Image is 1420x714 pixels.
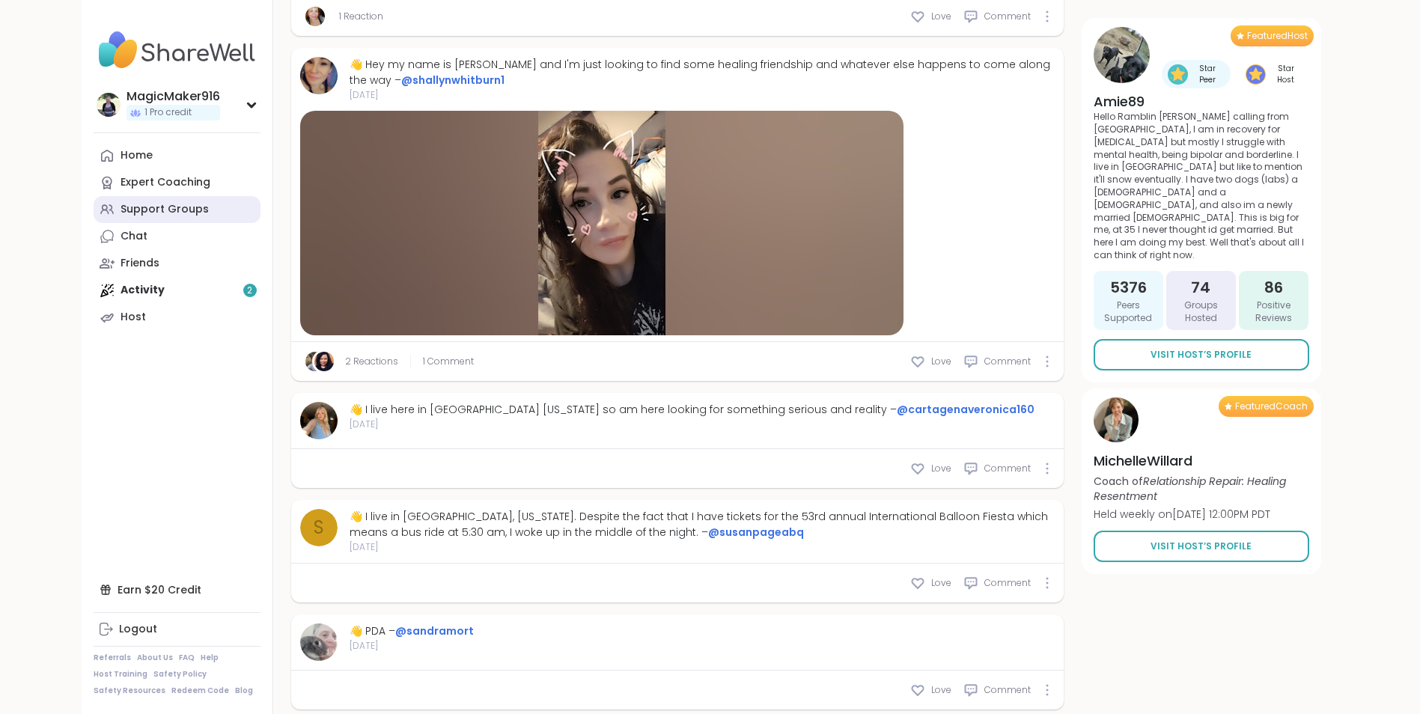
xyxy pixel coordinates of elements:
[201,653,219,663] a: Help
[1172,299,1230,325] span: Groups Hosted
[94,169,260,196] a: Expert Coaching
[300,57,338,94] img: shallynwhitburn1
[121,202,209,217] div: Support Groups
[984,10,1031,23] span: Comment
[300,402,338,439] img: cartagenaveronica160
[314,514,324,541] span: s
[339,10,383,23] a: 1 Reaction
[984,683,1031,697] span: Comment
[1151,348,1252,361] span: Visit Host’s Profile
[897,402,1034,417] a: @cartagenaveronica160
[350,623,474,639] div: 👋 PDA –
[401,73,505,88] a: @shallynwhitburn1
[350,402,1034,418] div: 👋 I live here in [GEOGRAPHIC_DATA] [US_STATE] so am here looking for something serious and reality –
[119,622,157,637] div: Logout
[345,355,398,368] a: 2 Reactions
[94,669,147,680] a: Host Training
[350,639,474,653] span: [DATE]
[1191,277,1210,298] span: 74
[94,196,260,223] a: Support Groups
[350,57,1055,88] div: 👋 Hey my name is [PERSON_NAME] and I'm just looking to find some healing friendship and whatever ...
[121,229,147,244] div: Chat
[94,142,260,169] a: Home
[153,669,207,680] a: Safety Policy
[94,250,260,277] a: Friends
[1168,64,1188,85] img: Star Peer
[1094,111,1309,262] p: Hello Ramblin [PERSON_NAME] calling from [GEOGRAPHIC_DATA], I am in recovery for [MEDICAL_DATA] b...
[1191,63,1225,85] span: Star Peer
[350,88,1055,102] span: [DATE]
[931,355,951,368] span: Love
[350,418,1034,431] span: [DATE]
[121,256,159,271] div: Friends
[94,616,260,643] a: Logout
[94,653,131,663] a: Referrals
[1094,474,1309,504] p: Coach of
[931,462,951,475] span: Love
[1094,397,1139,442] img: MichelleWillard
[1247,30,1308,42] span: Featured Host
[1235,400,1308,412] span: Featured Coach
[94,686,165,696] a: Safety Resources
[235,686,253,696] a: Blog
[350,509,1055,540] div: 👋 I live in [GEOGRAPHIC_DATA], [US_STATE]. Despite the fact that I have tickets for the 53rd annu...
[121,310,146,325] div: Host
[314,352,334,371] img: JNae
[1094,474,1286,504] i: Relationship Repair: Healing Resentment
[300,623,338,661] img: sandramort
[1094,507,1309,522] p: Held weekly on [DATE] 12:00PM PDT
[984,576,1031,590] span: Comment
[121,148,153,163] div: Home
[931,683,951,697] span: Love
[423,355,474,368] span: 1 Comment
[931,10,951,23] span: Love
[171,686,229,696] a: Redeem Code
[144,106,192,119] span: 1 Pro credit
[1110,277,1147,298] span: 5376
[94,223,260,250] a: Chat
[1100,299,1157,325] span: Peers Supported
[300,509,338,546] a: s
[121,175,210,190] div: Expert Coaching
[350,540,1055,554] span: [DATE]
[1094,339,1309,370] a: Visit Host’s Profile
[931,576,951,590] span: Love
[97,93,121,117] img: MagicMaker916
[984,462,1031,475] span: Comment
[137,653,173,663] a: About Us
[1094,27,1150,83] img: Amie89
[708,525,804,540] a: @susanpageabq
[1094,531,1309,562] a: Visit Host’s Profile
[395,623,474,638] a: @sandramort
[1094,451,1309,470] h4: MichelleWillard
[1246,64,1266,85] img: Star Host
[127,88,220,105] div: MagicMaker916
[1269,63,1303,85] span: Star Host
[94,24,260,76] img: ShareWell Nav Logo
[94,576,260,603] div: Earn $20 Credit
[305,352,325,371] img: temeshalove
[1264,277,1283,298] span: 86
[1151,540,1252,553] span: Visit Host’s Profile
[1094,92,1309,111] h4: Amie89
[94,304,260,331] a: Host
[1245,299,1302,325] span: Positive Reviews
[179,653,195,663] a: FAQ
[984,355,1031,368] span: Comment
[305,7,325,26] img: Mon1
